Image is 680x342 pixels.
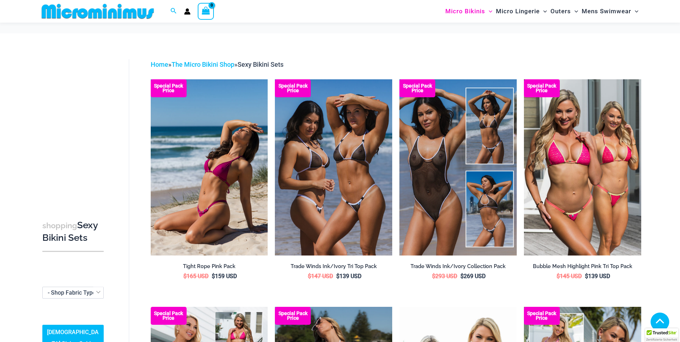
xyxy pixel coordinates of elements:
[524,263,641,270] h2: Bubble Mesh Highlight Pink Tri Top Pack
[151,263,268,272] a: Tight Rope Pink Pack
[432,273,435,280] span: $
[308,273,311,280] span: $
[580,2,640,20] a: Mens SwimwearMenu ToggleMenu Toggle
[42,219,104,244] h3: Sexy Bikini Sets
[524,84,560,93] b: Special Pack Price
[275,84,311,93] b: Special Pack Price
[582,2,631,20] span: Mens Swimwear
[557,273,582,280] bdi: 145 USD
[42,53,107,197] iframe: TrustedSite Certified
[172,61,234,68] a: The Micro Bikini Shop
[184,8,191,15] a: Account icon link
[275,263,392,272] a: Trade Winds Ink/Ivory Tri Top Pack
[275,79,392,255] a: Top Bum Pack Top Bum Pack bTop Bum Pack b
[399,84,435,93] b: Special Pack Price
[151,61,168,68] a: Home
[275,79,392,255] img: Top Bum Pack
[399,79,517,255] a: Collection Pack Collection Pack b (1)Collection Pack b (1)
[151,79,268,255] img: Tight Rope Pink 319 Top 4228 Thong 08
[48,289,96,296] span: - Shop Fabric Type
[571,2,578,20] span: Menu Toggle
[212,273,237,280] bdi: 159 USD
[151,263,268,270] h2: Tight Rope Pink Pack
[151,79,268,255] a: Tight Rope Pink 319 Top 4228 Thong 08 Tight Rope Pink 319 Top 4228 Thong 10Tight Rope Pink 319 To...
[585,273,610,280] bdi: 139 USD
[39,3,157,19] img: MM SHOP LOGO FLAT
[550,2,571,20] span: Outers
[212,273,215,280] span: $
[43,287,103,298] span: - Shop Fabric Type
[485,2,492,20] span: Menu Toggle
[336,273,339,280] span: $
[496,2,540,20] span: Micro Lingerie
[540,2,547,20] span: Menu Toggle
[494,2,549,20] a: Micro LingerieMenu ToggleMenu Toggle
[42,221,77,230] span: shopping
[151,84,187,93] b: Special Pack Price
[557,273,560,280] span: $
[308,273,333,280] bdi: 147 USD
[631,2,638,20] span: Menu Toggle
[399,263,517,270] h2: Trade Winds Ink/Ivory Collection Pack
[151,61,283,68] span: » »
[170,7,177,16] a: Search icon link
[524,311,560,320] b: Special Pack Price
[645,328,678,342] div: TrustedSite Certified
[151,311,187,320] b: Special Pack Price
[399,263,517,272] a: Trade Winds Ink/Ivory Collection Pack
[336,273,361,280] bdi: 139 USD
[183,273,187,280] span: $
[460,273,486,280] bdi: 269 USD
[445,2,485,20] span: Micro Bikinis
[524,263,641,272] a: Bubble Mesh Highlight Pink Tri Top Pack
[275,263,392,270] h2: Trade Winds Ink/Ivory Tri Top Pack
[442,1,642,22] nav: Site Navigation
[549,2,580,20] a: OutersMenu ToggleMenu Toggle
[432,273,457,280] bdi: 293 USD
[444,2,494,20] a: Micro BikinisMenu ToggleMenu Toggle
[460,273,464,280] span: $
[399,79,517,255] img: Collection Pack
[198,3,214,19] a: View Shopping Cart, empty
[183,273,208,280] bdi: 165 USD
[275,311,311,320] b: Special Pack Price
[524,79,641,255] img: Tri Top Pack F
[42,287,104,299] span: - Shop Fabric Type
[238,61,283,68] span: Sexy Bikini Sets
[524,79,641,255] a: Tri Top Pack F Tri Top Pack BTri Top Pack B
[585,273,588,280] span: $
